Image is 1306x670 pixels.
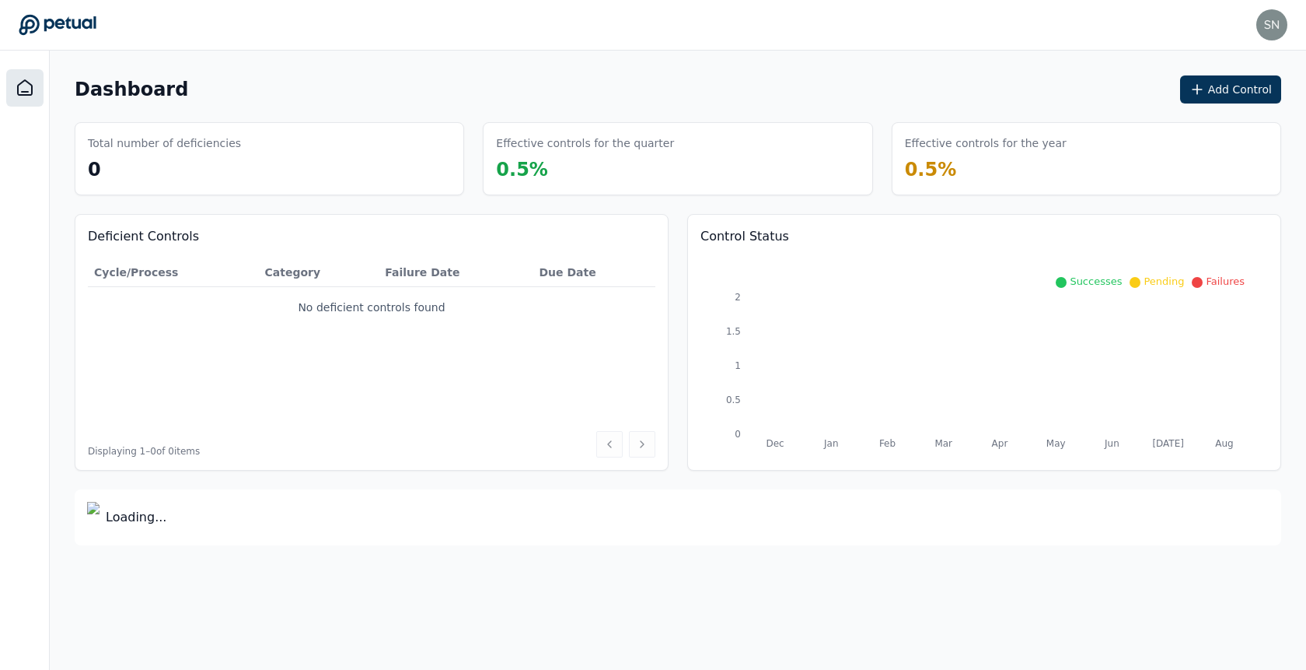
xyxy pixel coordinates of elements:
[735,360,741,371] tspan: 1
[1046,438,1066,449] tspan: May
[1104,438,1119,449] tspan: Jun
[700,227,1268,246] h3: Control Status
[88,159,101,181] span: 0
[87,502,100,533] img: Logo
[992,438,1008,449] tspan: Apr
[934,438,952,449] tspan: Mar
[735,429,741,440] tspan: 0
[766,438,784,449] tspan: Dec
[1256,9,1287,40] img: snir+reddit@petual.ai
[879,438,896,449] tspan: Feb
[1206,275,1245,287] span: Failures
[88,227,655,246] h3: Deficient Controls
[88,135,241,151] h3: Total number of deficiencies
[19,14,96,36] a: Go to Dashboard
[496,159,548,181] span: 0.5 %
[1070,275,1122,287] span: Successes
[726,395,741,405] tspan: 0.5
[75,77,188,102] h1: Dashboard
[1180,75,1281,103] button: Add Control
[1144,275,1184,287] span: Pending
[726,326,741,337] tspan: 1.5
[259,258,379,287] th: Category
[905,135,1067,151] h3: Effective controls for the year
[6,69,44,107] a: Dashboard
[88,287,655,328] td: No deficient controls found
[735,292,741,303] tspan: 2
[1152,438,1183,449] tspan: [DATE]
[496,135,674,151] h3: Effective controls for the quarter
[823,438,838,449] tspan: Jan
[905,159,957,181] span: 0.5 %
[533,258,655,287] th: Due Date
[88,258,259,287] th: Cycle/Process
[379,258,533,287] th: Failure Date
[75,489,1281,545] div: Loading...
[88,445,200,458] span: Displaying 1– 0 of 0 items
[1215,438,1233,449] tspan: Aug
